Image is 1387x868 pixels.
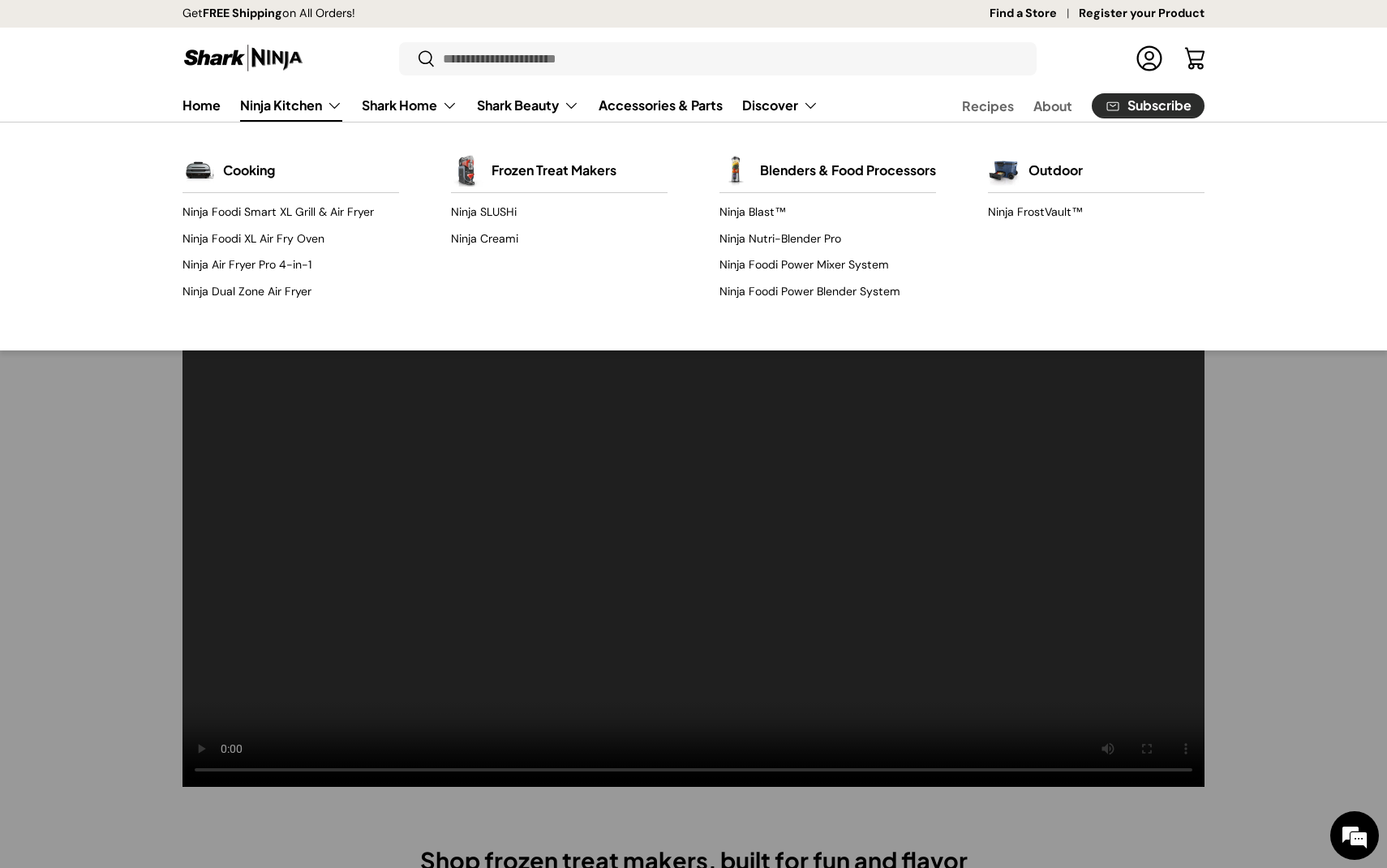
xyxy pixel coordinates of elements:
a: Accessories & Parts [599,89,723,121]
img: Shark Ninja Philippines [182,42,304,74]
nav: Secondary [923,89,1204,122]
summary: Shark Beauty [467,89,589,122]
summary: Discover [732,89,828,122]
span: Subscribe [1127,99,1192,112]
a: About [1033,90,1072,122]
a: Recipes [962,90,1014,122]
p: Get on All Orders! [182,5,355,23]
a: Find a Store [990,5,1079,23]
div: Minimize live chat window [266,8,305,47]
div: Chat with us now [84,91,273,112]
a: Home [182,89,221,121]
summary: Ninja Kitchen [230,89,352,122]
strong: FREE Shipping [203,6,282,20]
span: We're online! [94,204,224,368]
textarea: Type your message and hit 'Enter' [8,443,309,500]
a: Register your Product [1079,5,1204,23]
summary: Shark Home [352,89,467,122]
a: Subscribe [1092,93,1204,118]
nav: Primary [182,89,818,122]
